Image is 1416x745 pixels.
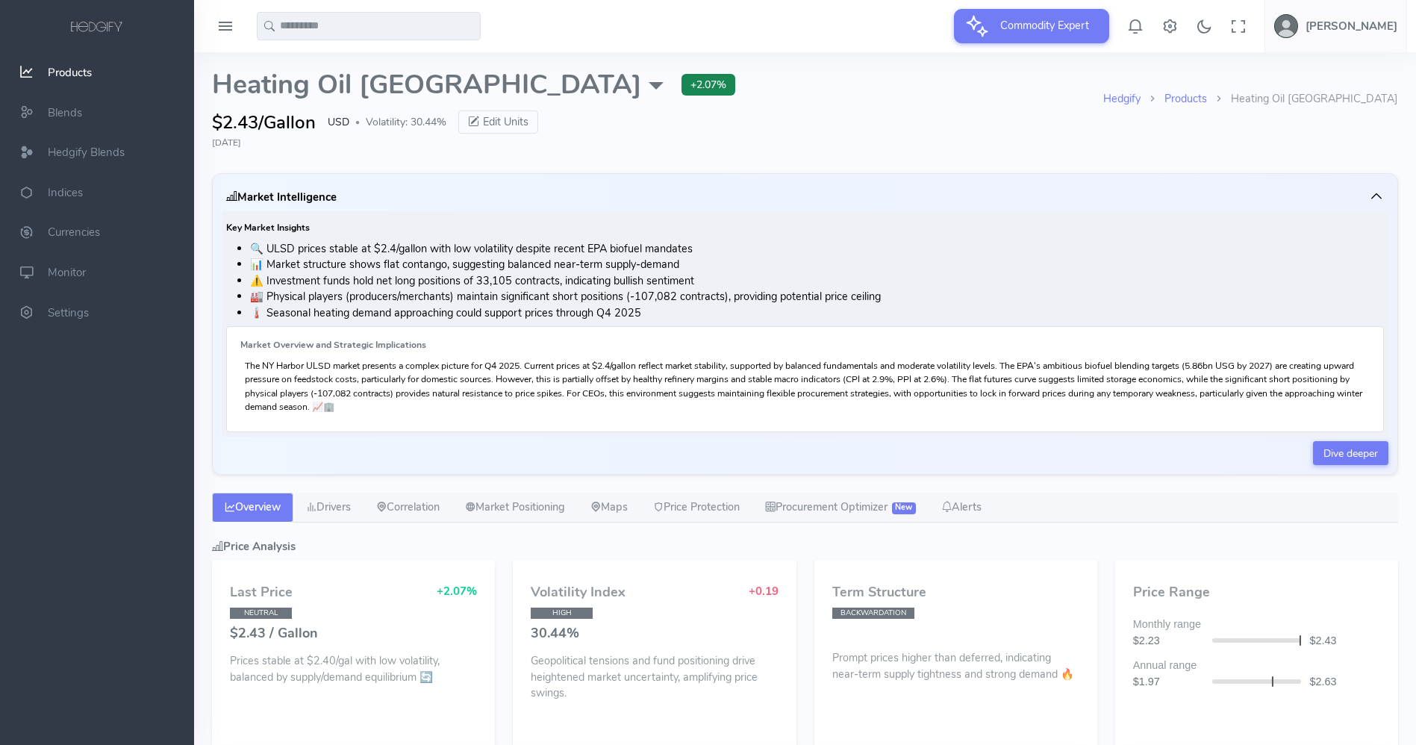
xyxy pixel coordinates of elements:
[531,653,778,702] p: Geopolitical tensions and fund positioning drive heightened market uncertainty, amplifying price ...
[250,257,1384,273] li: 📊 Market structure shows flat contango, suggesting balanced near-term supply-demand
[240,340,1370,350] h6: Market Overview and Strategic Implications
[230,626,477,641] h4: $2.43 / Gallon
[682,74,735,96] span: +2.07%
[226,191,337,203] h5: Market Intelligence
[1124,658,1389,674] div: Annual range
[250,305,1384,322] li: 🌡️ Seasonal heating demand approaching could support prices through Q4 2025
[328,114,349,130] span: USD
[1124,674,1212,691] div: $1.97
[355,119,360,126] span: ●
[1133,585,1380,600] h4: Price Range
[250,241,1384,258] li: 🔍 ULSD prices stable at $2.4/gallon with low volatility despite recent EPA biofuel mandates
[212,109,316,136] span: $2.43/Gallon
[437,584,477,599] span: +2.07%
[531,585,626,600] h4: Volatility Index
[1274,14,1298,38] img: user-image
[48,145,125,160] span: Hedgify Blends
[250,273,1384,290] li: ⚠️ Investment funds hold net long positions of 33,105 contracts, indicating bullish sentiment
[832,646,1079,682] p: Prompt prices higher than deferred, indicating near-term supply tightness and strong demand 🔥
[991,9,1098,42] span: Commodity Expert
[230,608,292,619] span: NEUTRAL
[230,653,477,685] p: Prices stable at $2.40/gal with low volatility, balanced by supply/demand equilibrium 🔄
[458,110,538,134] button: Edit Units
[364,493,452,523] a: Correlation
[1124,617,1389,633] div: Monthly range
[892,502,916,514] span: New
[230,585,293,600] h4: Last Price
[1207,91,1398,107] li: Heating Oil [GEOGRAPHIC_DATA]
[1301,633,1389,649] div: $2.43
[48,225,100,240] span: Currencies
[250,289,1384,305] li: 🏭 Physical players (producers/merchants) maintain significant short positions (-107,082 contracts...
[954,9,1109,43] button: Commodity Expert
[640,493,752,523] a: Price Protection
[452,493,578,523] a: Market Positioning
[749,584,779,599] span: +0.19
[212,136,1398,149] div: [DATE]
[212,540,1398,552] h5: Price Analysis
[929,493,994,523] a: Alerts
[832,608,914,619] span: BACKWARDATION
[226,190,237,205] i: <br>Market Insights created at:<br> 2025-09-26 04:54:45<br>Drivers created at:<br> 2025-09-26 04:...
[48,305,89,320] span: Settings
[212,70,664,100] span: Heating Oil [GEOGRAPHIC_DATA]
[366,114,446,130] span: Volatility: 30.44%
[48,65,92,80] span: Products
[531,608,593,619] span: HIGH
[954,18,1109,33] a: Commodity Expert
[578,493,640,523] a: Maps
[1124,633,1212,649] div: $2.23
[48,185,83,200] span: Indices
[1103,91,1141,106] a: Hedgify
[68,19,126,36] img: logo
[222,183,1388,211] button: Market Intelligence
[226,223,1384,233] h6: Key Market Insights
[1164,91,1207,106] a: Products
[293,493,364,523] a: Drivers
[48,105,82,120] span: Blends
[1306,20,1397,32] h5: [PERSON_NAME]
[752,493,929,523] a: Procurement Optimizer
[531,626,778,641] h4: 30.44%
[48,265,86,280] span: Monitor
[1301,674,1389,691] div: $2.63
[1313,441,1388,465] a: Dive deeper
[212,493,293,523] a: Overview
[832,585,1079,600] h4: Term Structure
[245,359,1365,414] p: The NY Harbor ULSD market presents a complex picture for Q4 2025. Current prices at $2.4/gallon r...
